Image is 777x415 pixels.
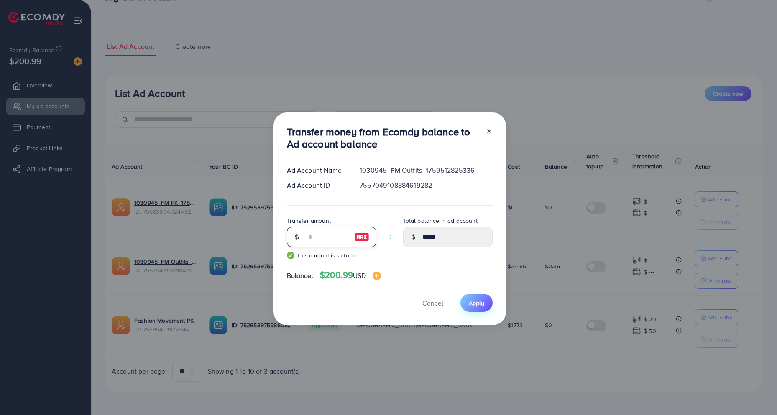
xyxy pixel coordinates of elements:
[287,251,376,260] small: This amount is suitable
[403,216,478,225] label: Total balance in ad account
[412,294,454,312] button: Cancel
[460,294,493,312] button: Apply
[741,377,771,409] iframe: Chat
[469,299,484,307] span: Apply
[373,272,381,280] img: image
[287,126,479,150] h3: Transfer money from Ecomdy balance to Ad account balance
[353,181,499,190] div: 7557049108884619282
[353,271,366,280] span: USD
[422,298,443,308] span: Cancel
[354,232,369,242] img: image
[320,270,381,280] h4: $200.99
[280,181,353,190] div: Ad Account ID
[287,252,294,259] img: guide
[287,216,331,225] label: Transfer amount
[353,165,499,175] div: 1030945_FM Outfits_1759512825336
[280,165,353,175] div: Ad Account Name
[287,271,313,280] span: Balance:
